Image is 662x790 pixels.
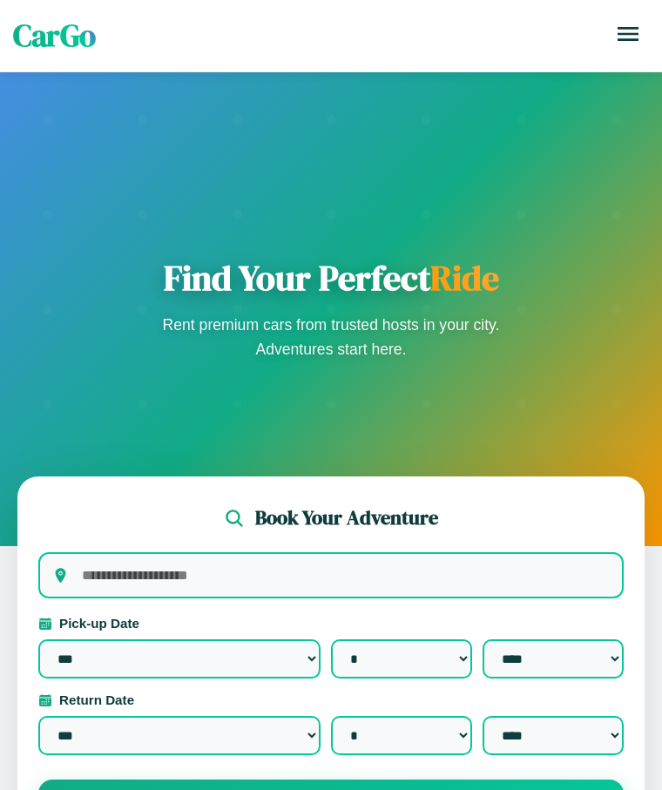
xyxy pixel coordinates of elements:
p: Rent premium cars from trusted hosts in your city. Adventures start here. [157,313,505,361]
h2: Book Your Adventure [255,504,438,531]
span: Ride [430,254,499,301]
label: Pick-up Date [38,616,624,631]
span: CarGo [13,15,96,57]
h1: Find Your Perfect [157,257,505,299]
label: Return Date [38,692,624,707]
